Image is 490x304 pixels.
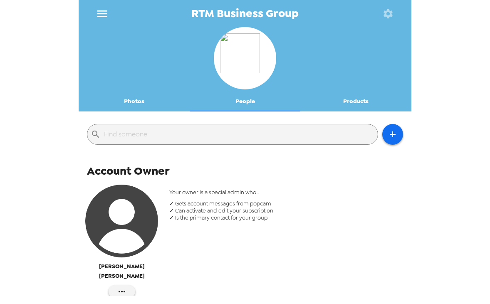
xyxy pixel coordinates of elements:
img: org logo [220,33,270,83]
span: Account Owner [87,163,170,178]
span: Your owner is a special admin who… [169,189,403,196]
input: Find someone [104,128,374,141]
button: People [190,91,301,111]
span: ✓ Gets account messages from popcam [169,200,403,207]
button: Products [300,91,411,111]
span: [PERSON_NAME] [PERSON_NAME] [83,262,161,281]
button: Photos [79,91,190,111]
span: ✓ Is the primary contact for your group [169,214,403,221]
span: RTM Business Group [191,8,299,19]
button: [PERSON_NAME] [PERSON_NAME] [83,185,161,285]
span: ✓ Can activate and edit your subscription [169,207,403,214]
